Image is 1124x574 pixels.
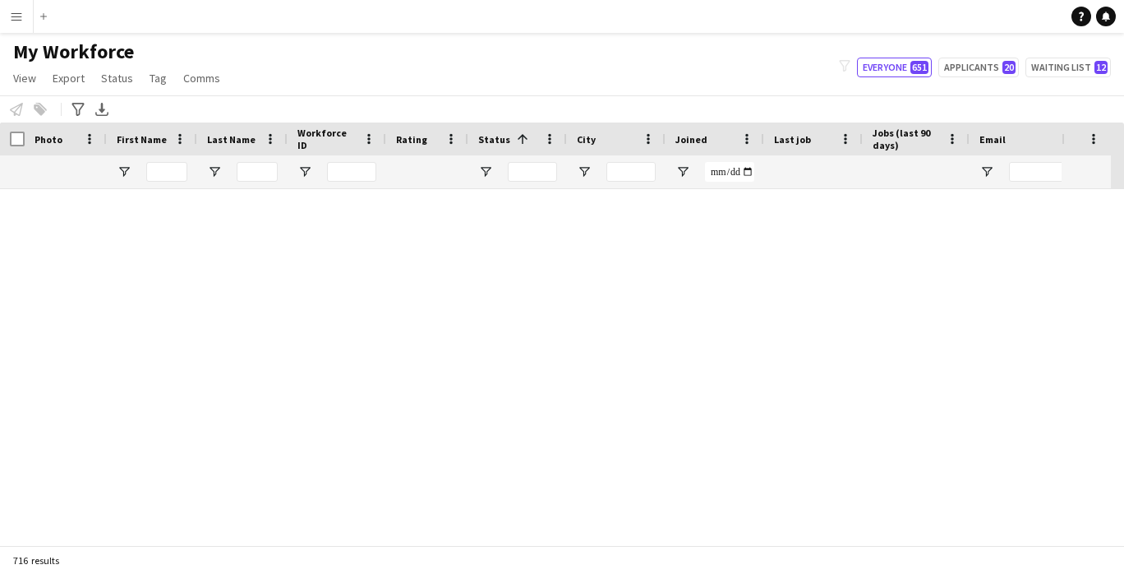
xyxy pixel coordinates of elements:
span: 20 [1002,61,1016,74]
a: Status [94,67,140,89]
span: City [577,133,596,146]
a: Export [46,67,91,89]
input: City Filter Input [606,162,656,182]
span: 651 [910,61,928,74]
button: Open Filter Menu [117,164,131,179]
span: Export [53,71,85,86]
app-action-btn: Advanced filters [68,100,88,119]
button: Open Filter Menu [297,164,312,179]
button: Open Filter Menu [478,164,493,179]
span: Status [478,133,510,146]
button: Applicants20 [938,58,1019,77]
button: Open Filter Menu [979,164,994,179]
span: Email [979,133,1006,146]
span: Photo [35,133,62,146]
span: My Workforce [13,39,134,64]
input: Status Filter Input [508,162,557,182]
button: Open Filter Menu [577,164,592,179]
button: Waiting list12 [1025,58,1111,77]
span: Last Name [207,133,256,146]
span: First Name [117,133,167,146]
a: Comms [177,67,227,89]
span: Tag [150,71,167,86]
span: Status [101,71,133,86]
span: Jobs (last 90 days) [873,127,940,151]
input: First Name Filter Input [146,162,187,182]
span: Comms [183,71,220,86]
a: Tag [143,67,173,89]
span: 12 [1094,61,1108,74]
span: Rating [396,133,427,146]
span: View [13,71,36,86]
button: Open Filter Menu [675,164,690,179]
input: Workforce ID Filter Input [327,162,376,182]
button: Open Filter Menu [207,164,222,179]
a: View [7,67,43,89]
span: Last job [774,133,811,146]
button: Everyone651 [857,58,932,77]
input: Last Name Filter Input [237,162,278,182]
span: Joined [675,133,707,146]
input: Joined Filter Input [705,162,754,182]
span: Workforce ID [297,127,357,151]
app-action-btn: Export XLSX [92,100,112,119]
